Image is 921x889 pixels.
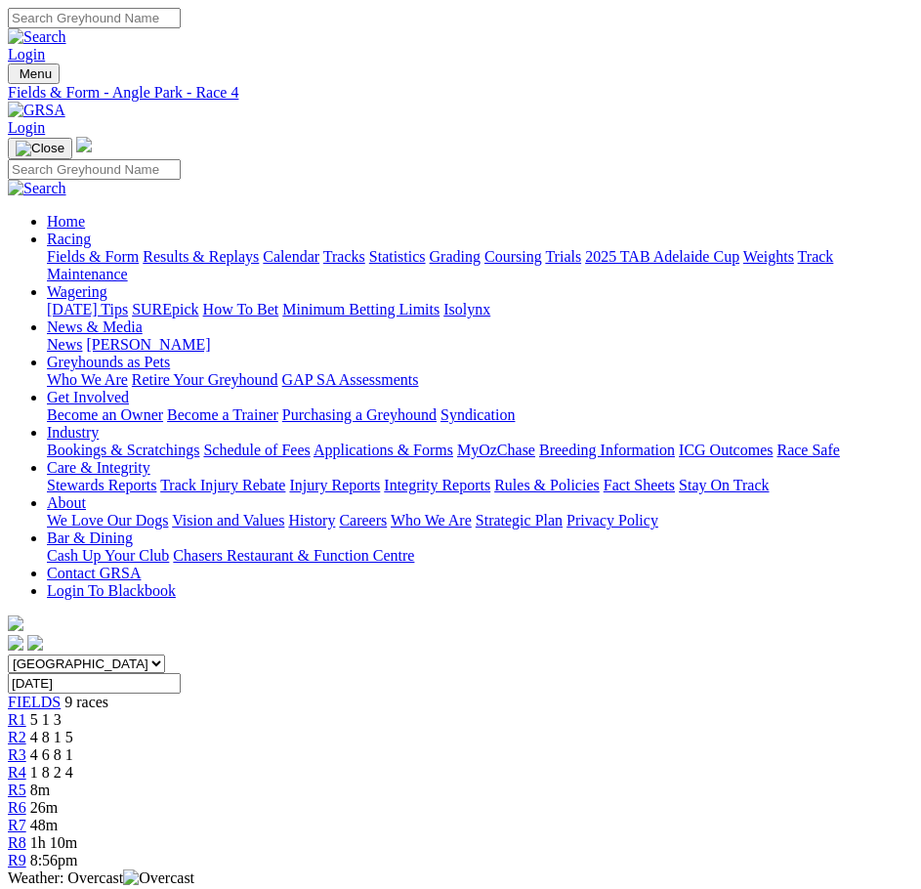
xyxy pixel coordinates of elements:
a: Applications & Forms [314,442,453,458]
span: R4 [8,764,26,781]
a: Rules & Policies [494,477,600,493]
a: SUREpick [132,301,198,317]
img: Overcast [123,869,194,887]
a: News [47,336,82,353]
img: Search [8,28,66,46]
input: Search [8,8,181,28]
a: R6 [8,799,26,816]
div: Greyhounds as Pets [47,371,913,389]
a: Home [47,213,85,230]
a: Cash Up Your Club [47,547,169,564]
a: GAP SA Assessments [282,371,419,388]
a: R7 [8,817,26,833]
a: Stewards Reports [47,477,156,493]
a: FIELDS [8,694,61,710]
a: We Love Our Dogs [47,512,168,529]
span: 1h 10m [30,834,77,851]
a: Injury Reports [289,477,380,493]
a: R8 [8,834,26,851]
a: How To Bet [203,301,279,317]
span: 8:56pm [30,852,78,868]
span: 8m [30,782,50,798]
img: Close [16,141,64,156]
a: Chasers Restaurant & Function Centre [173,547,414,564]
a: Login To Blackbook [47,582,176,599]
a: About [47,494,86,511]
a: Tracks [323,248,365,265]
a: Contact GRSA [47,565,141,581]
a: Coursing [484,248,542,265]
a: Retire Your Greyhound [132,371,278,388]
a: Race Safe [776,442,839,458]
span: Menu [20,66,52,81]
a: 2025 TAB Adelaide Cup [585,248,739,265]
input: Search [8,159,181,180]
a: Stay On Track [679,477,769,493]
span: 48m [30,817,58,833]
span: 9 races [64,694,108,710]
a: Weights [743,248,794,265]
a: Fact Sheets [604,477,675,493]
a: Privacy Policy [566,512,658,529]
span: Weather: Overcast [8,869,194,886]
a: Who We Are [391,512,472,529]
img: logo-grsa-white.png [76,137,92,152]
a: Get Involved [47,389,129,405]
a: Become a Trainer [167,406,278,423]
a: Track Injury Rebate [160,477,285,493]
a: Grading [430,248,481,265]
div: Care & Integrity [47,477,913,494]
a: R9 [8,852,26,868]
a: Schedule of Fees [203,442,310,458]
div: Get Involved [47,406,913,424]
a: Strategic Plan [476,512,563,529]
a: Bar & Dining [47,529,133,546]
a: R3 [8,746,26,763]
a: Statistics [369,248,426,265]
img: logo-grsa-white.png [8,615,23,631]
a: News & Media [47,318,143,335]
div: Wagering [47,301,913,318]
button: Toggle navigation [8,138,72,159]
a: Isolynx [443,301,490,317]
span: 1 8 2 4 [30,764,73,781]
a: [DATE] Tips [47,301,128,317]
a: Fields & Form - Angle Park - Race 4 [8,84,913,102]
a: Industry [47,424,99,441]
a: Vision and Values [172,512,284,529]
a: Purchasing a Greyhound [282,406,437,423]
a: Track Maintenance [47,248,833,282]
a: [PERSON_NAME] [86,336,210,353]
a: Login [8,119,45,136]
span: R2 [8,729,26,745]
button: Toggle navigation [8,63,60,84]
span: 5 1 3 [30,711,62,728]
a: Syndication [440,406,515,423]
div: Industry [47,442,913,459]
a: Bookings & Scratchings [47,442,199,458]
span: 4 6 8 1 [30,746,73,763]
a: Results & Replays [143,248,259,265]
a: Become an Owner [47,406,163,423]
span: 4 8 1 5 [30,729,73,745]
div: Bar & Dining [47,547,913,565]
a: Careers [339,512,387,529]
a: Breeding Information [539,442,675,458]
a: Who We Are [47,371,128,388]
span: 26m [30,799,58,816]
img: facebook.svg [8,635,23,651]
a: R1 [8,711,26,728]
a: R5 [8,782,26,798]
a: Wagering [47,283,107,300]
div: News & Media [47,336,913,354]
div: Racing [47,248,913,283]
a: Minimum Betting Limits [282,301,440,317]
